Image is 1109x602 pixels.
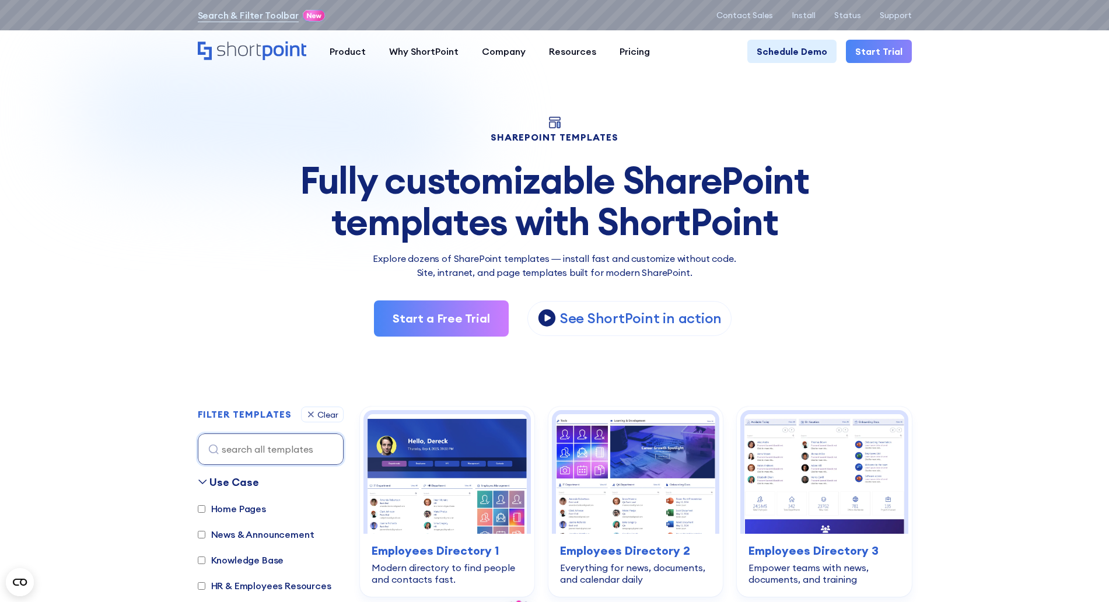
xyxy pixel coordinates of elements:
[198,553,284,567] label: Knowledge Base
[737,407,911,597] a: SharePoint team site template: Empower teams with news, documents, and training | ShortPoint Temp...
[834,10,861,20] a: Status
[198,433,344,465] input: search all templates
[560,542,711,559] h3: Employees Directory 2
[330,44,366,58] div: Product
[198,41,306,61] a: Home
[537,40,608,63] a: Resources
[560,562,711,585] div: Everything for news, documents, and calendar daily
[560,309,722,327] p: See ShortPoint in action
[198,527,314,541] label: News & Announcement
[549,44,596,58] div: Resources
[198,160,912,242] div: Fully customizable SharePoint templates with ShortPoint
[389,44,459,58] div: Why ShortPoint
[360,407,534,597] a: SharePoint employee directory template: Modern directory to find people and contacts fast | Short...
[792,10,816,20] a: Install
[198,582,205,590] input: HR & Employees Resources
[198,505,205,513] input: Home Pages
[744,414,904,534] img: SharePoint team site template: Empower teams with news, documents, and training | ShortPoint Temp...
[198,579,331,593] label: HR & Employees Resources
[1051,546,1109,602] iframe: Chat Widget
[318,40,377,63] a: Product
[748,562,900,585] div: Empower teams with news, documents, and training
[372,542,523,559] h3: Employees Directory 1
[198,502,266,516] label: Home Pages
[846,40,912,63] a: Start Trial
[6,568,34,596] button: Open CMP widget
[198,8,299,22] a: Search & Filter Toolbar
[880,10,912,20] a: Support
[620,44,650,58] div: Pricing
[716,10,773,20] a: Contact Sales
[198,409,292,420] h2: FILTER TEMPLATES
[374,300,509,337] a: Start a Free Trial
[198,531,205,538] input: News & Announcement
[372,562,523,585] div: Modern directory to find people and contacts fast.
[368,414,527,534] img: SharePoint employee directory template: Modern directory to find people and contacts fast | Short...
[556,414,715,534] img: SharePoint template team site: Everything for news, documents, and calendar daily | ShortPoint Te...
[470,40,537,63] a: Company
[527,301,732,336] a: open lightbox
[748,542,900,559] h3: Employees Directory 3
[608,40,662,63] a: Pricing
[198,133,912,141] h1: SHAREPOINT TEMPLATES
[198,556,205,564] input: Knowledge Base
[198,251,912,279] p: Explore dozens of SharePoint templates — install fast and customize without code. Site, intranet,...
[747,40,837,63] a: Schedule Demo
[317,411,338,419] div: Clear
[548,407,723,597] a: SharePoint template team site: Everything for news, documents, and calendar daily | ShortPoint Te...
[209,474,259,490] div: Use Case
[482,44,526,58] div: Company
[377,40,470,63] a: Why ShortPoint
